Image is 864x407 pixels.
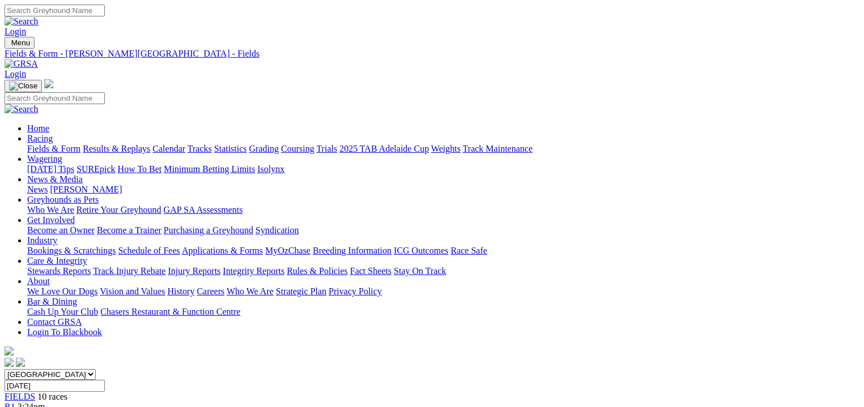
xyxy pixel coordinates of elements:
[265,246,310,255] a: MyOzChase
[50,185,122,194] a: [PERSON_NAME]
[227,286,274,296] a: Who We Are
[329,286,382,296] a: Privacy Policy
[27,286,97,296] a: We Love Our Dogs
[83,144,150,153] a: Results & Replays
[5,104,39,114] img: Search
[431,144,461,153] a: Weights
[27,266,91,276] a: Stewards Reports
[5,27,26,36] a: Login
[5,5,105,16] input: Search
[11,38,30,47] span: Menu
[93,266,165,276] a: Track Injury Rebate
[27,286,859,297] div: About
[5,346,14,355] img: logo-grsa-white.png
[152,144,185,153] a: Calendar
[5,358,14,367] img: facebook.svg
[394,266,446,276] a: Stay On Track
[27,246,116,255] a: Bookings & Scratchings
[27,225,859,235] div: Get Involved
[16,358,25,367] img: twitter.svg
[5,80,42,92] button: Toggle navigation
[223,266,284,276] a: Integrity Reports
[5,49,859,59] a: Fields & Form - [PERSON_NAME][GEOGRAPHIC_DATA] - Fields
[5,69,26,79] a: Login
[164,205,243,215] a: GAP SA Assessments
[463,144,533,153] a: Track Maintenance
[164,164,255,174] a: Minimum Betting Limits
[27,205,74,215] a: Who We Are
[27,185,859,195] div: News & Media
[182,246,263,255] a: Applications & Forms
[100,286,165,296] a: Vision and Values
[27,174,83,184] a: News & Media
[76,205,161,215] a: Retire Your Greyhound
[118,164,162,174] a: How To Bet
[5,380,105,392] input: Select date
[27,144,80,153] a: Fields & Form
[313,246,391,255] a: Breeding Information
[168,266,220,276] a: Injury Reports
[5,37,35,49] button: Toggle navigation
[256,225,299,235] a: Syndication
[27,164,859,174] div: Wagering
[5,392,35,401] a: FIELDS
[197,286,224,296] a: Careers
[27,225,95,235] a: Become an Owner
[27,144,859,154] div: Racing
[188,144,212,153] a: Tracks
[27,266,859,276] div: Care & Integrity
[27,307,98,316] a: Cash Up Your Club
[27,154,62,164] a: Wagering
[27,195,99,204] a: Greyhounds as Pets
[164,225,253,235] a: Purchasing a Greyhound
[350,266,391,276] a: Fact Sheets
[450,246,487,255] a: Race Safe
[27,297,77,306] a: Bar & Dining
[249,144,279,153] a: Grading
[5,16,39,27] img: Search
[27,134,53,143] a: Racing
[44,79,53,88] img: logo-grsa-white.png
[257,164,284,174] a: Isolynx
[9,82,37,91] img: Close
[276,286,326,296] a: Strategic Plan
[394,246,448,255] a: ICG Outcomes
[27,307,859,317] div: Bar & Dining
[339,144,429,153] a: 2025 TAB Adelaide Cup
[27,317,82,327] a: Contact GRSA
[214,144,247,153] a: Statistics
[27,327,102,337] a: Login To Blackbook
[27,256,87,265] a: Care & Integrity
[27,123,49,133] a: Home
[281,144,314,153] a: Coursing
[27,276,50,286] a: About
[100,307,240,316] a: Chasers Restaurant & Function Centre
[316,144,337,153] a: Trials
[287,266,348,276] a: Rules & Policies
[76,164,115,174] a: SUREpick
[27,164,74,174] a: [DATE] Tips
[5,59,38,69] img: GRSA
[118,246,180,255] a: Schedule of Fees
[37,392,67,401] span: 10 races
[27,185,48,194] a: News
[5,92,105,104] input: Search
[27,215,75,225] a: Get Involved
[27,246,859,256] div: Industry
[167,286,194,296] a: History
[27,205,859,215] div: Greyhounds as Pets
[97,225,161,235] a: Become a Trainer
[27,235,57,245] a: Industry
